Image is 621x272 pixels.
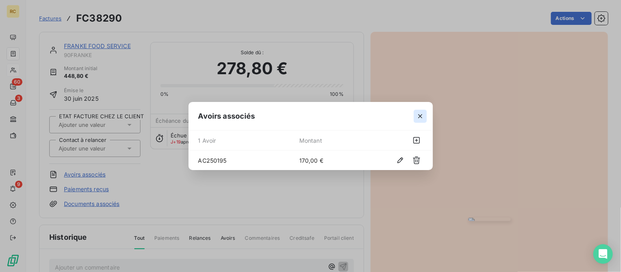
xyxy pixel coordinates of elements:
[198,111,255,122] span: Avoirs associés
[299,134,378,147] span: Montant
[593,244,613,264] div: Open Intercom Messenger
[198,134,299,147] span: 1 Avoir
[198,156,299,165] span: AC250195
[299,156,378,165] span: 170,00 €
